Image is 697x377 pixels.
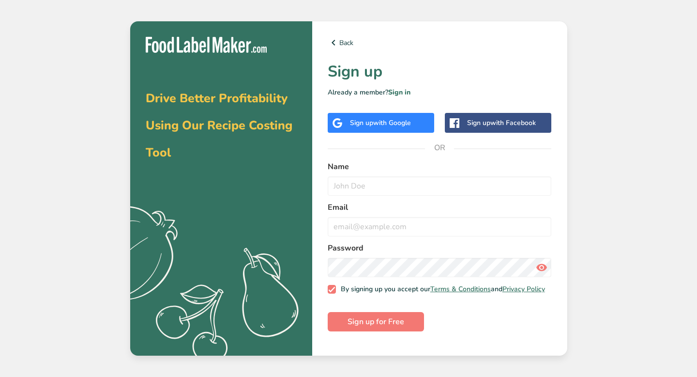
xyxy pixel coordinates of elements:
[490,118,536,127] span: with Facebook
[350,118,411,128] div: Sign up
[348,316,404,328] span: Sign up for Free
[328,37,552,48] a: Back
[336,285,545,294] span: By signing up you accept our and
[373,118,411,127] span: with Google
[328,242,552,254] label: Password
[328,312,424,331] button: Sign up for Free
[328,161,552,173] label: Name
[328,87,552,97] p: Already a member?
[502,284,545,294] a: Privacy Policy
[328,217,552,236] input: email@example.com
[425,133,454,162] span: OR
[146,90,292,161] span: Drive Better Profitability Using Our Recipe Costing Tool
[146,37,267,53] img: Food Label Maker
[328,176,552,196] input: John Doe
[467,118,536,128] div: Sign up
[328,60,552,83] h1: Sign up
[430,284,491,294] a: Terms & Conditions
[328,202,552,213] label: Email
[388,88,410,97] a: Sign in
